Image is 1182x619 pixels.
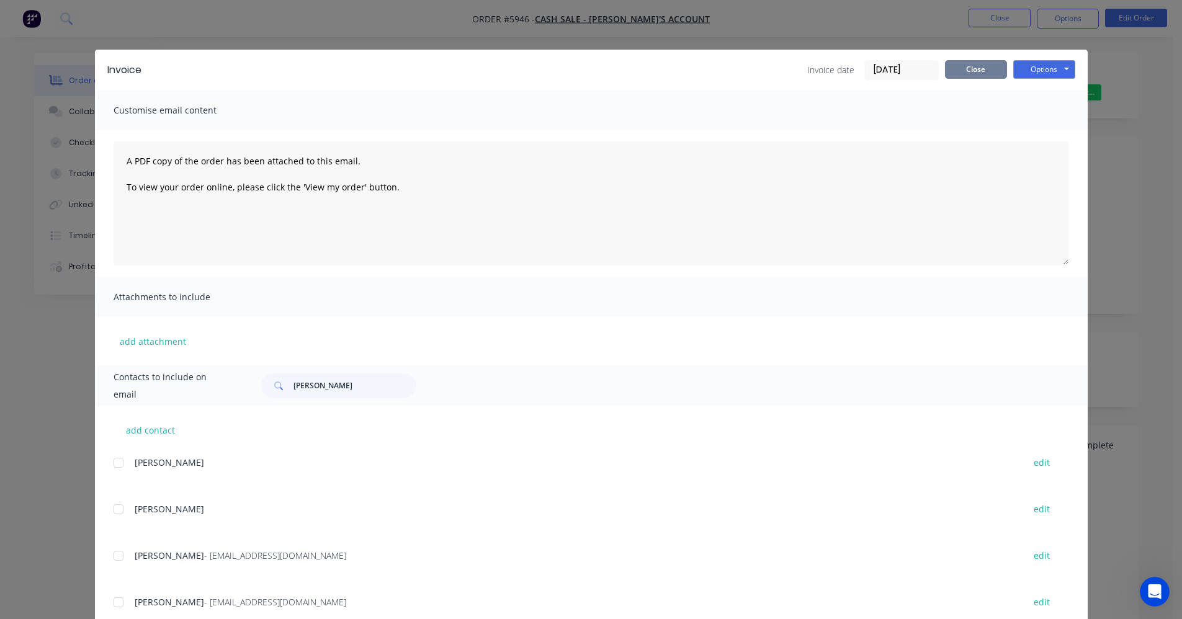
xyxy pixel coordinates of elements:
button: add contact [114,421,188,439]
button: edit [1026,547,1057,564]
iframe: Intercom live chat [1140,577,1170,607]
div: Invoice [107,63,141,78]
span: [PERSON_NAME] [135,550,204,561]
textarea: A PDF copy of the order has been attached to this email. To view your order online, please click ... [114,141,1069,265]
span: Attachments to include [114,288,250,306]
button: edit [1026,454,1057,471]
button: Close [945,60,1007,79]
span: [PERSON_NAME] [135,596,204,608]
span: [PERSON_NAME] [135,456,204,468]
span: [PERSON_NAME] [135,503,204,515]
span: - [EMAIL_ADDRESS][DOMAIN_NAME] [204,550,346,561]
span: Contacts to include on email [114,368,231,403]
button: Options [1013,60,1075,79]
span: Invoice date [807,63,854,76]
button: edit [1026,501,1057,517]
span: - [EMAIL_ADDRESS][DOMAIN_NAME] [204,596,346,608]
span: Customise email content [114,102,250,119]
button: add attachment [114,332,192,350]
input: Search... [293,373,416,398]
button: edit [1026,594,1057,610]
